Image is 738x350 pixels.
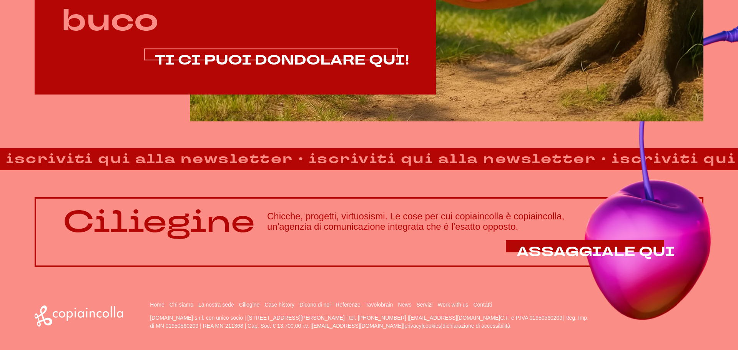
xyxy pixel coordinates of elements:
[398,302,411,308] a: News
[442,323,510,329] a: dichiarazione di accessibilità
[170,302,193,308] a: Chi siamo
[299,302,331,308] a: Dicono di noi
[409,315,500,321] a: [EMAIL_ADDRESS][DOMAIN_NAME]
[404,323,421,329] a: privacy
[416,302,432,308] a: Servizi
[423,323,441,329] a: cookies
[517,245,675,260] a: ASSAGGIALE QUI
[473,302,492,308] a: Contatti
[239,302,260,308] a: Ciliegine
[264,302,294,308] a: Case history
[155,51,409,70] span: TI CI PUOI DONDOLARE QUI!
[438,302,469,308] a: Work with us
[517,243,675,261] span: ASSAGGIALE QUI
[198,302,234,308] a: La nostra sede
[150,314,593,330] p: [DOMAIN_NAME] s.r.l. con unico socio | [STREET_ADDRESS][PERSON_NAME] | tel. [PHONE_NUMBER] | C.F....
[150,302,164,308] a: Home
[267,211,675,232] h3: Chicche, progetti, virtuosismi. Le cose per cui copiaincolla è copiaincolla, un'agenzia di comuni...
[155,53,409,68] a: TI CI PUOI DONDOLARE QUI!
[63,205,255,239] p: Ciliegine
[303,149,603,169] strong: iscriviti qui alla newsletter
[336,302,361,308] a: Referenze
[366,302,393,308] a: Tavolobrain
[312,323,403,329] a: [EMAIL_ADDRESS][DOMAIN_NAME]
